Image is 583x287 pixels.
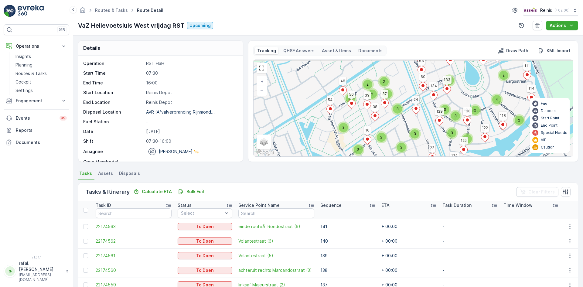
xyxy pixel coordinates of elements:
button: RRrafal.[PERSON_NAME][EMAIL_ADDRESS][DOMAIN_NAME] [4,260,69,282]
p: Upcoming [189,22,211,29]
a: einde routeÂ Rondostraat (6) [238,224,314,230]
p: End Point [541,123,557,128]
span: 3 [396,107,399,111]
p: Sequence [320,202,342,208]
a: Planning [13,61,69,69]
span: Tasks [79,170,92,176]
button: Draw Path [495,47,531,54]
p: Special Needs [541,130,567,135]
p: Reports [16,127,67,133]
p: End Time [83,80,144,86]
span: 2 [380,135,382,139]
img: logo [4,5,16,17]
p: Reinis [540,7,552,13]
a: Insights [13,52,69,61]
button: Operations [4,40,69,52]
p: Status [178,202,192,208]
span: 2 [466,136,468,141]
p: 16:00 [146,80,237,86]
p: Events [16,115,56,121]
p: Start Location [83,90,144,96]
p: RST HaH [146,60,237,67]
p: AVR (Afvalverbranding Rijnmond... [146,109,215,114]
div: 3 [449,110,462,122]
p: Crew Member(s) [83,159,144,165]
p: Reinis Depot [146,99,237,105]
p: 138 [320,267,375,273]
div: 3 [391,103,404,115]
span: Assets [98,170,113,176]
p: QHSE Answers [283,48,315,54]
p: Tracking [257,48,276,54]
a: Volantestraat (6) [238,238,314,244]
p: Select [181,210,223,216]
img: logo_light-DOdMpM7g.png [18,5,44,17]
div: 2 [461,133,473,145]
span: Volantestraat (5) [238,253,314,259]
p: rafal.[PERSON_NAME] [19,260,63,272]
a: Documents [4,136,69,149]
p: Task Duration [442,202,472,208]
a: Layers [257,135,271,149]
a: Routes & Tasks [13,69,69,78]
p: - [146,119,237,125]
td: - [439,219,500,234]
p: Disposal Location [83,109,144,115]
a: Settings [13,86,69,95]
td: - [439,248,500,263]
p: Engagement [16,98,57,104]
p: - [146,159,237,165]
p: Settings [15,87,33,94]
p: 140 [320,238,375,244]
span: 3 [349,96,352,101]
p: Planning [15,62,32,68]
button: To Doen [178,267,233,274]
button: Actions [546,21,578,30]
input: Search [238,208,314,218]
span: Route Detail [136,7,165,13]
td: - [439,234,500,248]
div: 2 [469,104,481,116]
a: Reports [4,124,69,136]
input: Search [96,208,171,218]
a: View Fullscreen [257,63,266,73]
span: 2 [371,92,373,96]
span: 2 [503,73,505,77]
a: achteruit rechts Marcandostraat (3) [238,267,314,273]
img: Reinis-Logo-Vrijstaand_Tekengebied-1-copy2_aBO4n7j.png [523,7,538,14]
a: Routes & Tasks [95,8,128,13]
p: 07:30-16:00 [146,138,237,144]
button: Clear Filters [516,187,558,197]
a: Cockpit [13,78,69,86]
p: Asset & Items [322,48,351,54]
a: 22174563 [96,224,171,230]
div: Toggle Row Selected [83,239,88,244]
button: Bulk Edit [176,188,207,195]
p: Service Point Name [238,202,280,208]
p: Routes & Tasks [15,70,47,77]
p: To Doen [196,238,214,244]
div: 2 [498,69,510,81]
p: To Doen [196,253,214,259]
div: Toggle Row Selected [83,253,88,258]
div: RR [5,266,15,276]
a: 22174561 [96,253,171,259]
p: [PERSON_NAME] [159,149,193,155]
p: Reinis Depot [146,90,237,96]
span: 3 [342,125,345,130]
span: 3 [444,107,446,112]
a: 22174560 [96,267,171,273]
span: 4 [496,97,498,102]
button: To Doen [178,237,233,245]
div: 2 [395,141,407,153]
p: 139 [320,253,375,259]
span: v 1.51.1 [4,255,69,259]
p: Documents [358,48,383,54]
p: Cockpit [15,79,31,85]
